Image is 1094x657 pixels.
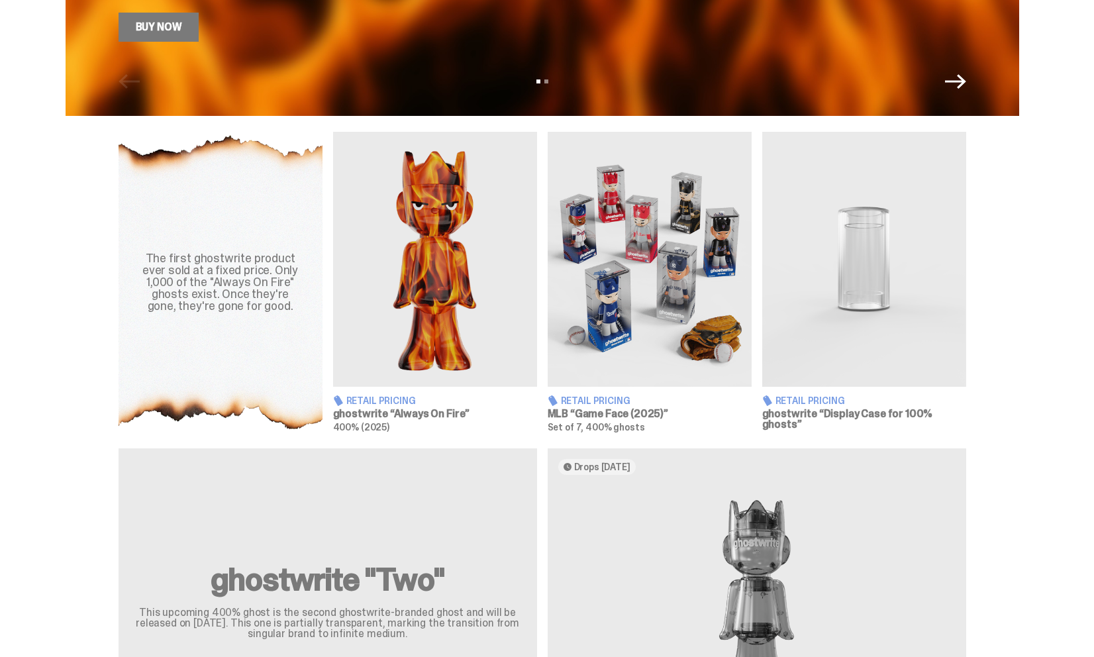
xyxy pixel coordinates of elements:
[134,564,521,595] h2: ghostwrite "Two"
[775,396,845,405] span: Retail Pricing
[548,409,752,419] h3: MLB “Game Face (2025)”
[536,79,540,83] button: View slide 1
[762,409,966,430] h3: ghostwrite “Display Case for 100% ghosts”
[346,396,416,405] span: Retail Pricing
[544,79,548,83] button: View slide 2
[762,132,966,387] img: Display Case for 100% ghosts
[333,409,537,419] h3: ghostwrite “Always On Fire”
[333,132,537,432] a: Always On Fire Retail Pricing
[134,607,521,639] p: This upcoming 400% ghost is the second ghostwrite-branded ghost and will be released on [DATE]. T...
[945,71,966,92] button: Next
[333,132,537,387] img: Always On Fire
[134,252,307,312] div: The first ghostwrite product ever sold at a fixed price. Only 1,000 of the "Always On Fire" ghost...
[119,13,199,42] a: Buy Now
[548,132,752,432] a: Game Face (2025) Retail Pricing
[548,421,645,433] span: Set of 7, 400% ghosts
[333,421,389,433] span: 400% (2025)
[561,396,630,405] span: Retail Pricing
[762,132,966,432] a: Display Case for 100% ghosts Retail Pricing
[548,132,752,387] img: Game Face (2025)
[574,462,630,472] span: Drops [DATE]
